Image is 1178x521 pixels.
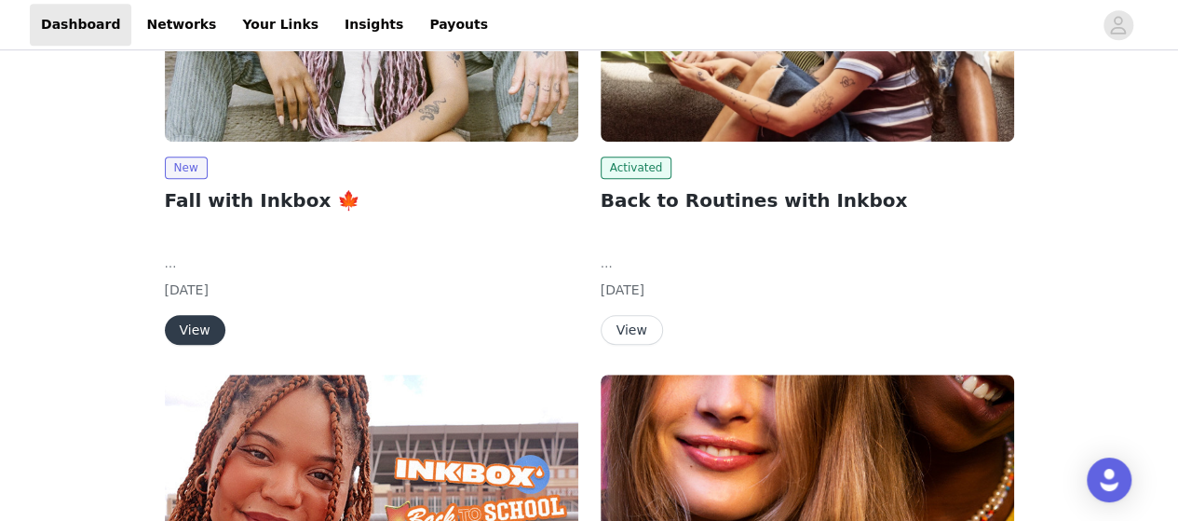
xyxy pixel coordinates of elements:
h2: Fall with Inkbox 🍁 [165,186,578,214]
span: New [165,157,208,179]
span: [DATE] [165,282,209,297]
div: avatar [1109,10,1127,40]
span: [DATE] [601,282,644,297]
a: View [165,323,225,337]
a: Your Links [231,4,330,46]
span: Activated [601,157,672,179]
a: Insights [333,4,414,46]
button: View [165,315,225,345]
a: Dashboard [30,4,131,46]
div: Open Intercom Messenger [1087,458,1131,502]
button: View [601,315,663,345]
a: View [601,323,663,337]
a: Networks [135,4,227,46]
h2: Back to Routines with Inkbox [601,186,1014,214]
a: Payouts [418,4,499,46]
